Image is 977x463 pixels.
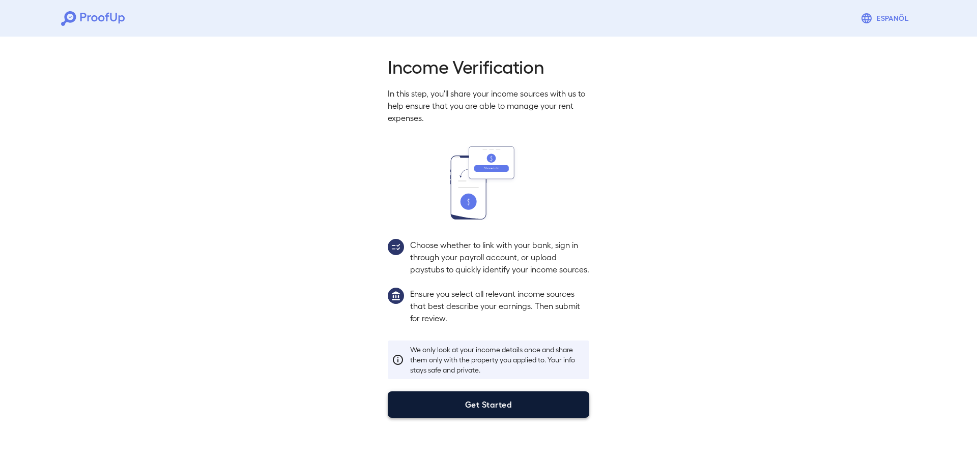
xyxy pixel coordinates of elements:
[388,288,404,304] img: group1.svg
[410,288,589,324] p: Ensure you select all relevant income sources that best describe your earnings. Then submit for r...
[388,239,404,255] img: group2.svg
[410,239,589,275] p: Choose whether to link with your bank, sign in through your payroll account, or upload paystubs t...
[388,55,589,77] h2: Income Verification
[388,87,589,124] p: In this step, you'll share your income sources with us to help ensure that you are able to manage...
[450,146,527,220] img: transfer_money.svg
[856,8,916,28] button: Espanõl
[410,345,585,375] p: We only look at your income details once and share them only with the property you applied to. Yo...
[388,391,589,418] button: Get Started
